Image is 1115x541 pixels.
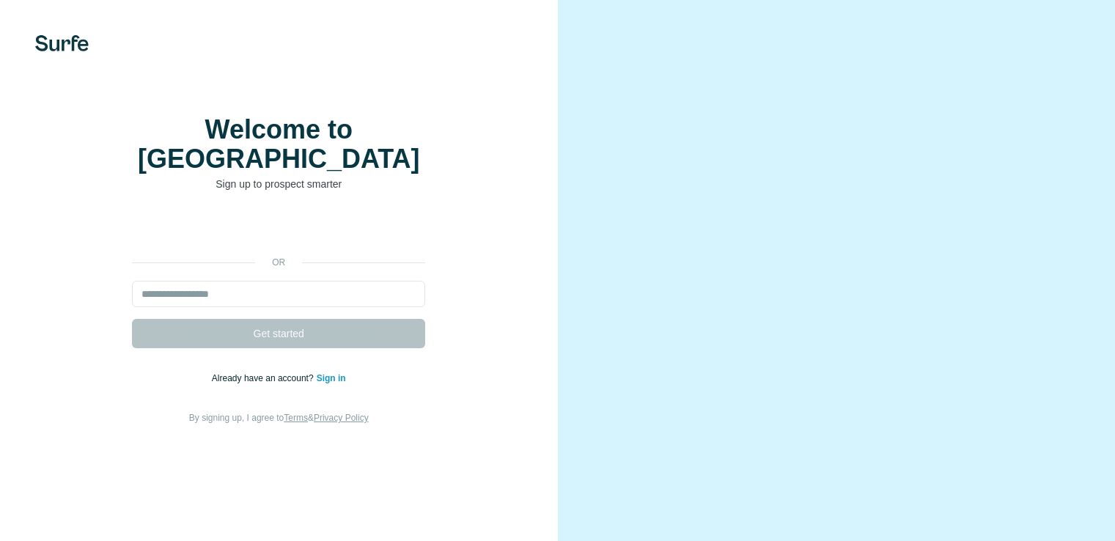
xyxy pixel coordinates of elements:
[132,177,425,191] p: Sign up to prospect smarter
[125,213,433,246] iframe: Sign in with Google Button
[212,373,317,383] span: Already have an account?
[314,413,369,423] a: Privacy Policy
[132,115,425,174] h1: Welcome to [GEOGRAPHIC_DATA]
[284,413,308,423] a: Terms
[255,256,302,269] p: or
[189,413,369,423] span: By signing up, I agree to &
[35,35,89,51] img: Surfe's logo
[317,373,346,383] a: Sign in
